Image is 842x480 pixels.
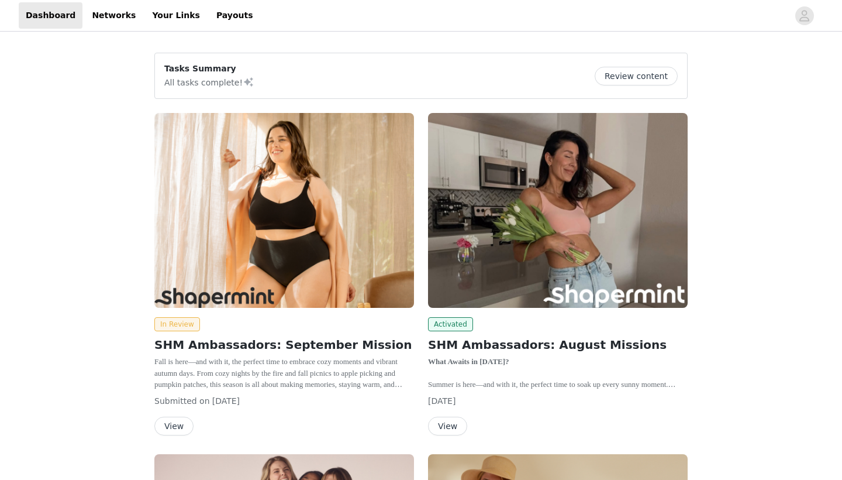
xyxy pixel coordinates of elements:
[154,396,210,406] span: Submitted on
[428,417,467,436] button: View
[799,6,810,25] div: avatar
[154,422,194,431] a: View
[154,357,411,434] span: Fall is here—and with it, the perfect time to embrace cozy moments and vibrant autumn days. From ...
[85,2,143,29] a: Networks
[428,422,467,431] a: View
[164,75,254,89] p: All tasks complete!
[428,113,688,308] img: Shapermint
[428,396,455,406] span: [DATE]
[428,336,688,354] h2: SHM Ambassadors: August Missions
[209,2,260,29] a: Payouts
[154,113,414,308] img: Shapermint
[164,63,254,75] p: Tasks Summary
[154,417,194,436] button: View
[145,2,207,29] a: Your Links
[154,317,200,331] span: In Review
[428,357,509,366] strong: What Awaits in [DATE]?
[19,2,82,29] a: Dashboard
[428,317,473,331] span: Activated
[595,67,678,85] button: Review content
[212,396,240,406] span: [DATE]
[154,336,414,354] h2: SHM Ambassadors: September Mission
[428,380,676,389] span: Summer is here—and with it, the perfect time to soak up every sunny moment.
